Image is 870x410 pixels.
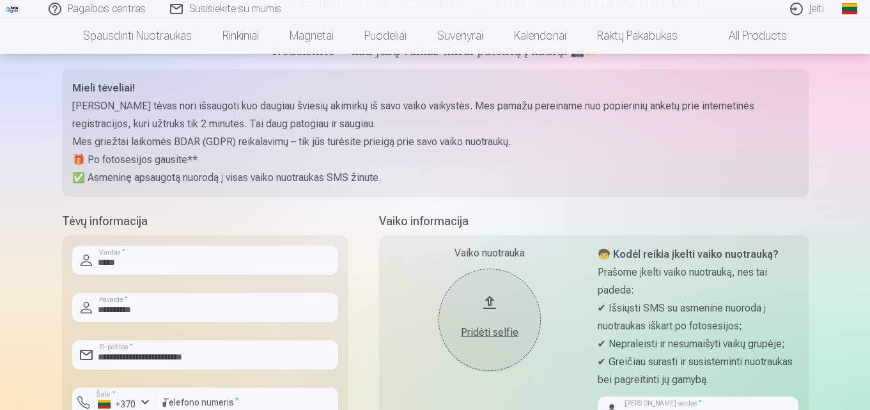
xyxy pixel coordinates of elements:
[499,18,582,54] a: Kalendoriai
[5,5,19,13] img: /fa2
[349,18,422,54] a: Puodeliai
[207,18,274,54] a: Rinkiniai
[439,269,541,371] button: Pridėti selfie
[598,299,798,335] p: ✔ Išsiųsti SMS su asmenine nuoroda į nuotraukas iškart po fotosesijos;
[93,390,119,399] label: Šalis
[72,97,798,133] p: [PERSON_NAME] tėvas nori išsaugoti kuo daugiau šviesių akimirkų iš savo vaiko vaikystės. Mes pama...
[68,18,207,54] a: Spausdinti nuotraukas
[72,133,798,151] p: Mes griežtai laikomės BDAR (GDPR) reikalavimų – tik jūs turėsite prieigą prie savo vaiko nuotraukų.
[693,18,802,54] a: All products
[451,325,528,340] div: Pridėti selfie
[274,18,349,54] a: Magnetai
[582,18,693,54] a: Raktų pakabukas
[389,246,590,261] div: Vaiko nuotrauka
[598,264,798,299] p: Prašome įkelti vaiko nuotrauką, nes tai padeda:
[72,82,135,94] strong: Mieli tėveliai!
[422,18,499,54] a: Suvenyrai
[62,212,348,230] h5: Tėvų informacija
[379,212,809,230] h5: Vaiko informacija
[72,169,798,187] p: ✅ Asmeninę apsaugotą nuorodą į visas vaiko nuotraukas SMS žinute.
[598,335,798,353] p: ✔ Nepraleisti ir nesumaišyti vaikų grupėje;
[72,151,798,169] p: 🎁 Po fotosesijos gausite**
[598,248,779,260] strong: 🧒 Kodėl reikia įkelti vaiko nuotrauką?
[598,353,798,389] p: ✔ Greičiau surasti ir susisteminti nuotraukas bei pagreitinti jų gamybą.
